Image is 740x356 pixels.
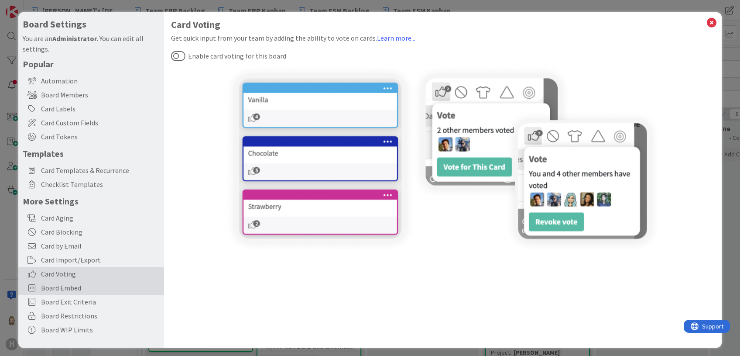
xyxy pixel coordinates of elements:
[171,50,185,62] button: Enable card voting for this board
[23,59,160,69] h5: Popular
[41,179,160,190] span: Checklist Templates
[18,74,164,88] div: Automation
[41,131,160,142] span: Card Tokens
[23,19,160,30] h4: Board Settings
[171,50,286,62] label: Enable card voting for this board
[23,148,160,159] h5: Templates
[18,1,40,12] span: Support
[171,19,714,30] h1: Card Voting
[18,211,164,225] div: Card Aging
[41,241,160,251] span: Card by Email
[41,165,160,176] span: Card Templates & Recurrence
[41,311,160,321] span: Board Restrictions
[52,34,97,43] b: Administrator
[18,323,164,337] div: Board WIP Limits
[18,253,164,267] div: Card Import/Export
[41,118,160,128] span: Card Custom Fields
[18,88,164,102] div: Board Members
[18,102,164,116] div: Card Labels
[377,34,415,42] a: Learn more...
[171,33,714,43] div: Get quick input from your team by adding the ability to vote on cards.
[18,225,164,239] div: Card Blocking
[23,196,160,207] h5: More Settings
[41,269,160,279] span: Card Voting
[41,297,160,307] span: Board Exit Criteria
[225,64,661,253] img: card-voting.png
[41,283,160,293] span: Board Embed
[23,33,160,54] div: You are an . You can edit all settings.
